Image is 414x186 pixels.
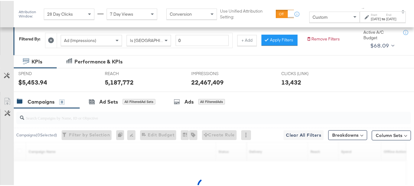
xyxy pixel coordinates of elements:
[386,16,396,21] div: [DATE]
[313,13,328,19] span: Custom
[28,97,55,104] div: Campaigns
[328,129,367,139] button: Breakdowns
[191,77,224,86] div: 22,467,409
[261,34,298,45] button: Apply Filters
[130,37,177,42] span: Is [GEOGRAPHIC_DATA]
[368,40,396,50] button: $68.09
[24,108,376,120] input: Search Campaigns by Name, ID or Objective
[386,12,396,16] label: End:
[18,9,41,17] div: Attribution Window:
[123,98,155,104] div: All Filtered Ad Sets
[16,131,57,137] div: Campaigns ( 0 Selected)
[283,129,324,139] button: Clear All Filters
[116,129,127,139] div: 0
[64,37,96,42] span: Ad (Impressions)
[32,57,42,64] div: KPIs
[191,70,237,76] span: IMPRESSIONS
[220,7,273,19] label: Use Unified Attribution Setting:
[105,70,151,76] span: REACH
[363,28,397,40] div: Active A/C Budget
[370,40,389,49] div: $68.09
[281,70,327,76] span: CLICKS (LINK)
[286,131,321,138] span: Clear All Filters
[371,12,381,16] label: Start:
[74,57,123,64] div: Performance & KPIs
[18,70,64,76] span: SPEND
[176,34,229,45] input: Enter a number
[237,34,257,45] button: + Add
[184,97,194,104] div: Ads
[372,130,411,139] button: Column Sets
[18,77,47,86] div: $5,453.94
[105,77,134,86] div: 5,187,772
[19,35,40,41] div: Filtered By:
[281,77,301,86] div: 13,432
[47,10,73,16] span: 28 Day Clicks
[59,98,65,104] div: 0
[198,98,225,104] div: All Filtered Ads
[170,10,192,16] span: Conversion
[306,35,340,41] button: Remove Filters
[381,16,386,20] strong: to
[110,10,133,16] span: 7 Day Views
[360,6,366,9] span: ↑
[99,97,118,104] div: Ad Sets
[371,16,381,21] div: [DATE]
